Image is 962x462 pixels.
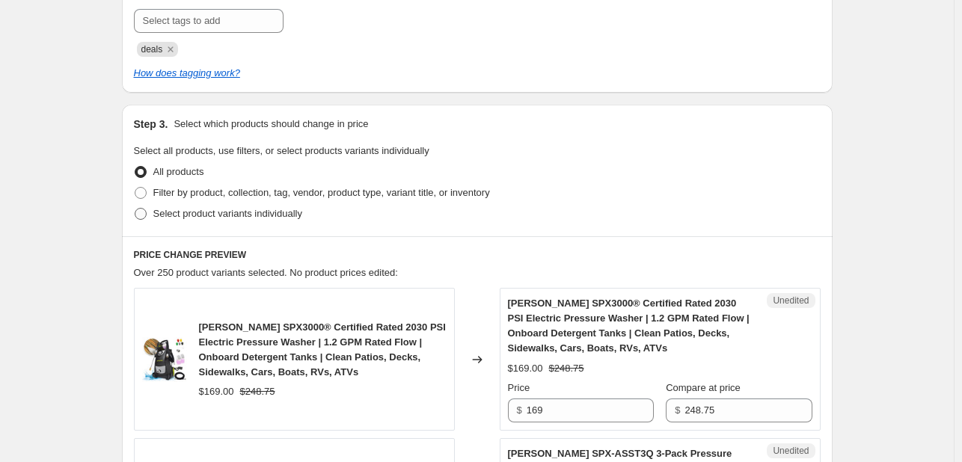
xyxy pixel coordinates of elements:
[153,208,302,219] span: Select product variants individually
[174,117,368,132] p: Select which products should change in price
[134,249,821,261] h6: PRICE CHANGE PREVIEW
[134,9,284,33] input: Select tags to add
[134,145,429,156] span: Select all products, use filters, or select products variants individually
[134,267,398,278] span: Over 250 product variants selected. No product prices edited:
[134,117,168,132] h2: Step 3.
[134,67,240,78] a: How does tagging work?
[240,384,275,399] strike: $248.75
[153,187,490,198] span: Filter by product, collection, tag, vendor, product type, variant title, or inventory
[199,321,446,378] span: [PERSON_NAME] SPX3000® Certified Rated 2030 PSI Electric Pressure Washer | 1.2 GPM Rated Flow | O...
[141,44,163,55] span: deals
[773,295,809,307] span: Unedited
[549,361,584,376] strike: $248.75
[666,382,741,393] span: Compare at price
[675,404,680,416] span: $
[517,404,522,416] span: $
[199,384,234,399] div: $169.00
[164,43,177,56] button: Remove deals
[508,298,750,354] span: [PERSON_NAME] SPX3000® Certified Rated 2030 PSI Electric Pressure Washer | 1.2 GPM Rated Flow | O...
[142,337,187,382] img: SPX3000_Hero03_80x.jpg
[508,361,543,376] div: $169.00
[773,445,809,457] span: Unedited
[508,382,530,393] span: Price
[153,166,204,177] span: All products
